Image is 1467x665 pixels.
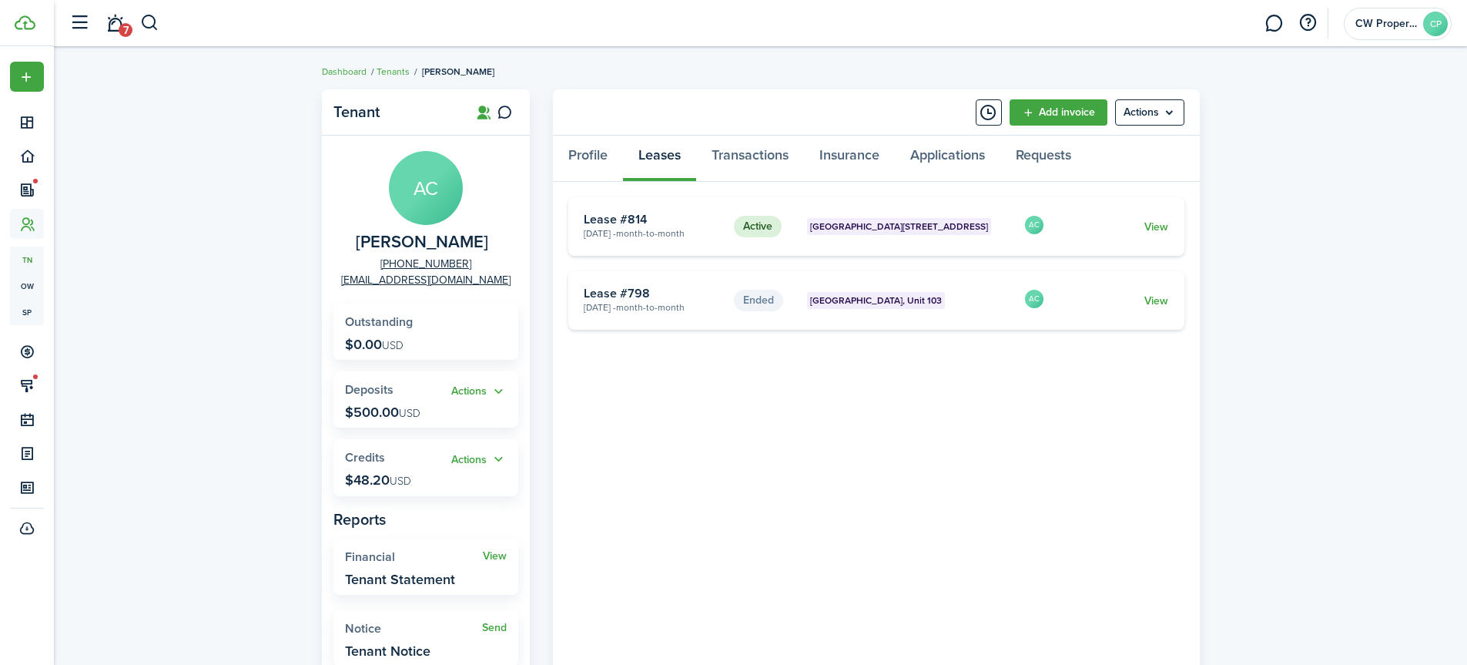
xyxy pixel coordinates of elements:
a: View [483,550,507,563]
card-title: Lease #814 [584,213,722,227]
span: USD [390,473,411,489]
widget-stats-title: Notice [345,622,482,636]
button: Actions [451,383,507,401]
span: 7 [119,23,132,37]
card-title: Lease #798 [584,287,722,301]
p: $0.00 [345,337,404,352]
span: [GEOGRAPHIC_DATA], Unit 103 [810,294,942,307]
span: Deposits [345,381,394,398]
a: [EMAIL_ADDRESS][DOMAIN_NAME] [341,272,511,288]
panel-main-title: Tenant [333,103,457,121]
span: Outstanding [345,313,413,331]
card-description: [DATE] - [584,227,722,240]
a: Notifications [100,4,129,43]
img: TenantCloud [15,15,35,30]
span: Month-to-month [616,227,685,240]
button: Actions [451,451,507,469]
a: Insurance [804,136,895,182]
a: Transactions [696,136,804,182]
span: Credits [345,448,385,466]
button: Open menu [451,451,507,469]
card-description: [DATE] - [584,301,722,314]
a: View [1144,293,1168,309]
a: View [1144,219,1168,235]
span: Month-to-month [616,301,685,314]
a: Tenants [377,65,410,79]
a: Applications [895,136,1000,182]
span: [PERSON_NAME] [422,65,494,79]
button: Open menu [1115,99,1184,126]
a: Messaging [1259,4,1288,43]
avatar-text: AC [389,151,463,225]
button: Timeline [976,99,1002,126]
a: Requests [1000,136,1087,182]
p: $48.20 [345,472,411,488]
span: Ashley Carpenter [356,233,488,252]
span: USD [399,405,420,422]
a: Dashboard [322,65,367,79]
button: Open menu [451,383,507,401]
p: $500.00 [345,405,420,420]
a: tn [10,247,44,273]
widget-stats-title: Financial [345,550,483,564]
span: USD [382,338,404,354]
a: ow [10,273,44,299]
button: Open sidebar [65,8,94,38]
button: Search [140,10,159,36]
a: Profile [553,136,623,182]
a: Send [482,622,507,634]
status: Ended [734,290,783,311]
a: sp [10,299,44,325]
a: [PHONE_NUMBER] [380,256,471,272]
span: [GEOGRAPHIC_DATA][STREET_ADDRESS] [810,220,988,233]
a: Add invoice [1010,99,1107,126]
widget-stats-description: Tenant Statement [345,572,455,587]
menu-btn: Actions [1115,99,1184,126]
span: CW Properties [1355,18,1417,29]
button: Open resource center [1295,10,1321,36]
button: Open menu [10,62,44,92]
avatar-text: CP [1423,12,1448,36]
panel-main-subtitle: Reports [333,508,518,531]
widget-stats-description: Tenant Notice [345,643,430,659]
status: Active [734,216,782,237]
